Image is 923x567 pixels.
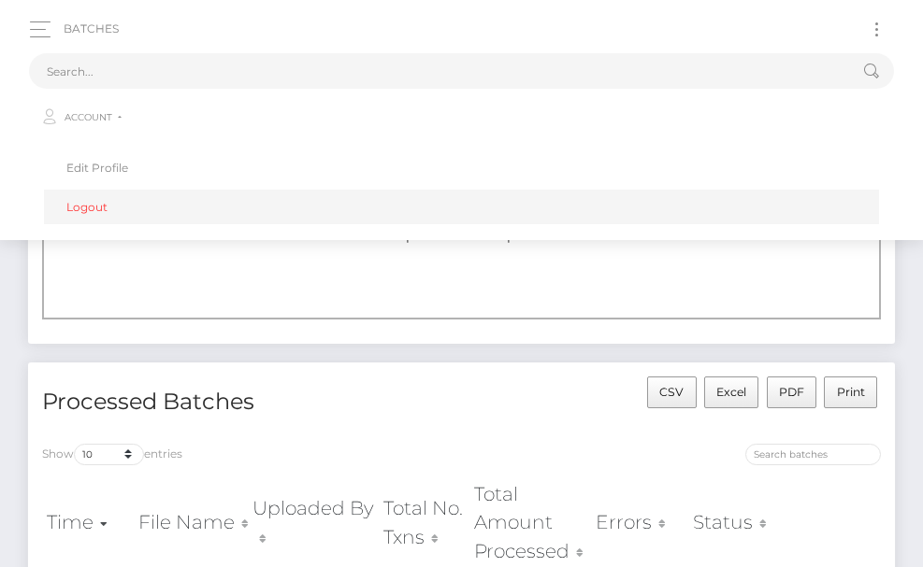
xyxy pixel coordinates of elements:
[704,376,759,408] button: Excel
[659,385,684,399] span: CSV
[767,376,817,408] button: PDF
[745,444,881,465] input: Search batches
[74,444,144,465] select: Showentries
[859,17,894,42] button: Toggle navigation
[779,385,804,399] span: PDF
[824,376,877,408] button: Print
[647,376,697,408] button: CSV
[381,227,543,244] span: Drop files here to upload
[29,53,845,89] input: Search...
[716,385,746,399] span: Excel
[44,150,879,185] a: Edit Profile
[42,386,448,418] h4: Processed Batches
[65,109,112,126] span: Account
[42,444,182,465] label: Show entries
[837,385,865,399] span: Print
[64,9,119,49] a: Batches
[44,190,879,224] a: Logout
